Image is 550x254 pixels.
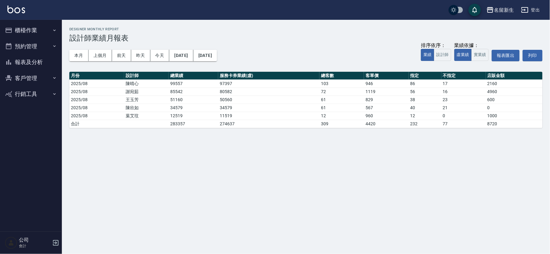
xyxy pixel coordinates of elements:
[2,86,59,102] button: 行銷工具
[486,120,543,128] td: 8720
[2,70,59,86] button: 客戶管理
[169,50,193,61] button: [DATE]
[319,88,364,96] td: 72
[441,72,486,80] th: 不指定
[364,72,409,80] th: 客單價
[218,80,319,88] td: 97397
[441,80,486,88] td: 17
[169,104,218,112] td: 34579
[409,72,441,80] th: 指定
[409,104,441,112] td: 40
[364,112,409,120] td: 960
[218,88,319,96] td: 80582
[124,96,169,104] td: 王玉芳
[2,22,59,38] button: 櫃檯作業
[523,50,543,61] button: 列印
[124,88,169,96] td: 謝宛茹
[169,88,218,96] td: 85542
[69,112,124,120] td: 2025/08
[169,96,218,104] td: 51160
[169,72,218,80] th: 總業績
[7,6,25,13] img: Logo
[69,27,543,31] h2: Designer Monthly Report
[319,120,364,128] td: 309
[69,50,89,61] button: 本月
[69,72,543,128] table: a dense table
[519,4,543,16] button: 登出
[319,96,364,104] td: 61
[19,237,50,243] h5: 公司
[124,112,169,120] td: 葉艾玟
[169,120,218,128] td: 283357
[2,38,59,54] button: 預約管理
[486,112,543,120] td: 1000
[69,104,124,112] td: 2025/08
[218,120,319,128] td: 274637
[441,120,486,128] td: 77
[131,50,150,61] button: 昨天
[89,50,112,61] button: 上個月
[169,80,218,88] td: 99557
[364,96,409,104] td: 829
[409,96,441,104] td: 38
[471,49,489,61] button: 實業績
[69,88,124,96] td: 2025/08
[5,237,17,249] img: Person
[319,104,364,112] td: 61
[486,104,543,112] td: 0
[434,49,451,61] button: 設計師
[364,120,409,128] td: 4420
[469,4,481,16] button: save
[319,112,364,120] td: 12
[69,72,124,80] th: 月份
[454,49,472,61] button: 虛業績
[441,88,486,96] td: 16
[441,96,486,104] td: 23
[69,80,124,88] td: 2025/08
[218,104,319,112] td: 34579
[218,112,319,120] td: 11519
[364,80,409,88] td: 946
[486,96,543,104] td: 600
[492,50,520,61] button: 報表匯出
[494,6,514,14] div: 名留新生
[421,49,434,61] button: 業績
[319,72,364,80] th: 總客數
[218,96,319,104] td: 50560
[193,50,217,61] button: [DATE]
[484,4,516,16] button: 名留新生
[150,50,170,61] button: 今天
[124,104,169,112] td: 陳欣如
[441,112,486,120] td: 0
[69,34,543,42] h3: 設計師業績月報表
[319,80,364,88] td: 103
[486,80,543,88] td: 2160
[441,104,486,112] td: 21
[409,80,441,88] td: 86
[421,42,451,49] div: 排序依序：
[364,104,409,112] td: 567
[169,112,218,120] td: 12519
[454,42,489,49] div: 業績依據：
[112,50,131,61] button: 前天
[409,120,441,128] td: 232
[364,88,409,96] td: 1119
[486,88,543,96] td: 4960
[19,243,50,249] p: 會計
[2,54,59,70] button: 報表及分析
[409,88,441,96] td: 56
[409,112,441,120] td: 12
[486,72,543,80] th: 店販金額
[69,120,124,128] td: 合計
[124,80,169,88] td: 陳晴心
[69,96,124,104] td: 2025/08
[124,72,169,80] th: 設計師
[218,72,319,80] th: 服務卡券業績(虛)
